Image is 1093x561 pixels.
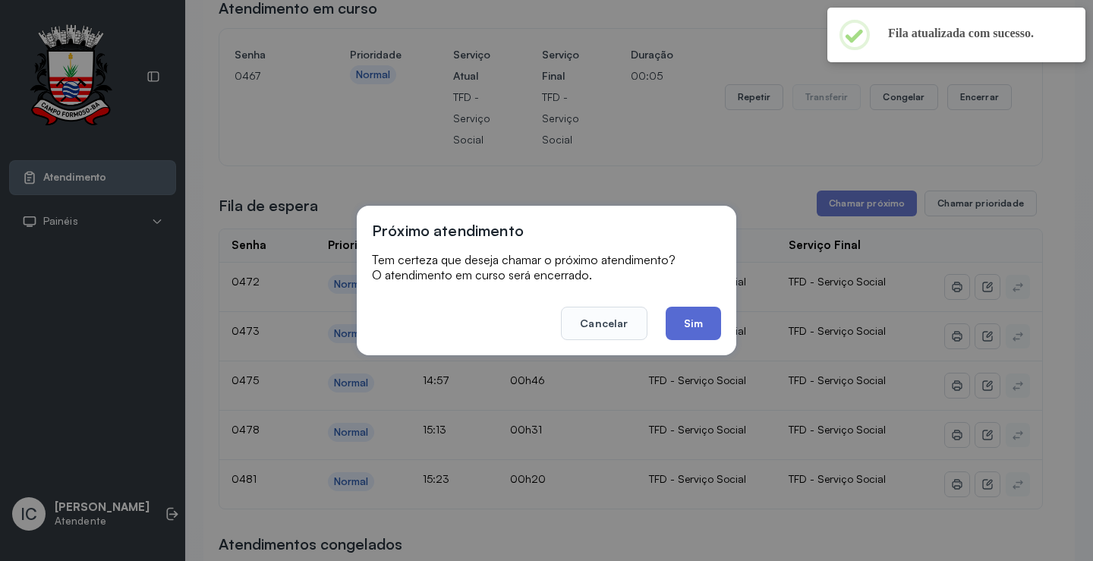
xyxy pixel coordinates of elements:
button: Sim [666,307,721,340]
p: Tem certeza que deseja chamar o próximo atendimento? [372,252,721,267]
h2: Fila atualizada com sucesso. [888,26,1061,41]
button: Cancelar [561,307,647,340]
h3: Próximo atendimento [372,221,524,240]
p: O atendimento em curso será encerrado. [372,267,721,282]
